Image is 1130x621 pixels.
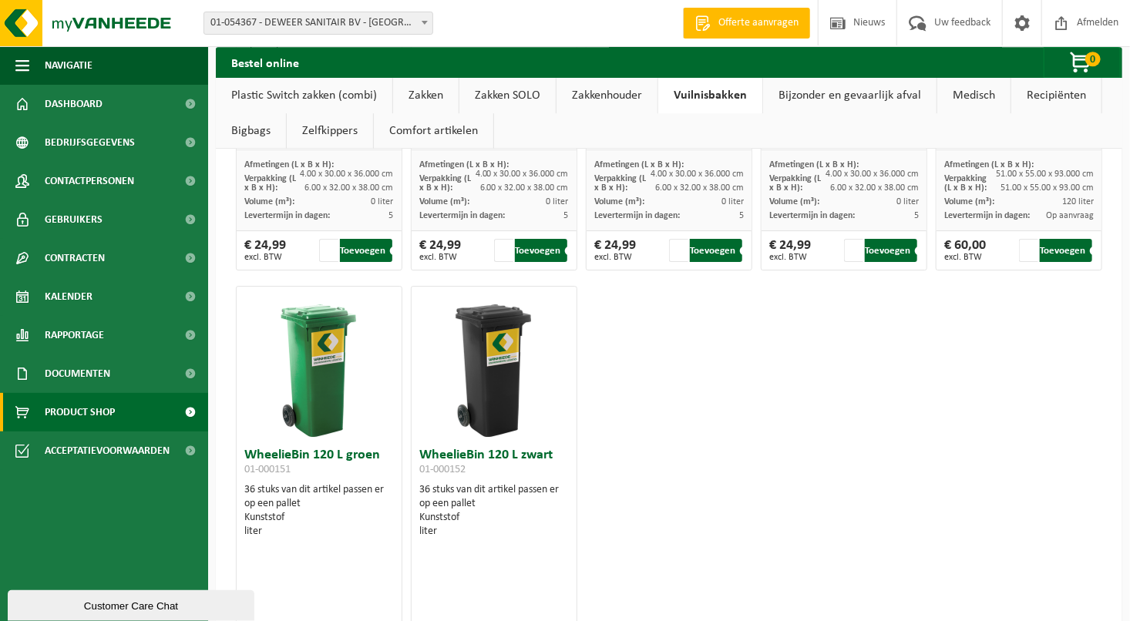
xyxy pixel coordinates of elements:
[340,239,392,262] button: Toevoegen
[937,78,1011,113] a: Medisch
[1046,211,1094,220] span: Op aanvraag
[216,113,286,149] a: Bigbags
[594,174,646,193] span: Verpakking (L x B x H):
[45,46,92,85] span: Navigatie
[944,197,994,206] span: Volume (m³):
[494,239,513,262] input: 1
[651,170,744,179] span: 4.00 x 30.00 x 36.000 cm
[287,113,373,149] a: Zelfkippers
[45,316,104,354] span: Rapportage
[244,197,294,206] span: Volume (m³):
[594,239,636,262] div: € 24,99
[865,239,917,262] button: Toevoegen
[564,211,569,220] span: 5
[944,160,1034,170] span: Afmetingen (L x B x H):
[769,211,855,220] span: Levertermijn in dagen:
[996,170,1094,179] span: 51.00 x 55.00 x 93.000 cm
[844,239,863,262] input: 1
[480,183,569,193] span: 6.00 x 32.00 x 38.00 cm
[1019,239,1038,262] input: 1
[419,525,569,539] div: liter
[419,483,569,539] div: 36 stuks van dit artikel passen er op een pallet
[204,12,432,34] span: 01-054367 - DEWEER SANITAIR BV - VICHTE
[244,211,330,220] span: Levertermijn in dagen:
[826,170,919,179] span: 4.00 x 30.00 x 36.000 cm
[715,15,802,31] span: Offerte aanvragen
[1085,52,1101,66] span: 0
[389,211,394,220] span: 5
[690,239,742,262] button: Toevoegen
[658,78,762,113] a: Vuilnisbakken
[1001,183,1094,193] span: 51.00 x 55.00 x 93.00 cm
[419,197,469,206] span: Volume (m³):
[45,200,103,239] span: Gebruikers
[419,239,461,262] div: € 24,99
[515,239,567,262] button: Toevoegen
[594,160,684,170] span: Afmetingen (L x B x H):
[557,78,657,113] a: Zakkenhouder
[476,170,569,179] span: 4.00 x 30.00 x 36.000 cm
[305,183,394,193] span: 6.00 x 32.00 x 38.00 cm
[830,183,919,193] span: 6.00 x 32.00 x 38.00 cm
[914,211,919,220] span: 5
[244,160,334,170] span: Afmetingen (L x B x H):
[944,211,1030,220] span: Levertermijn in dagen:
[242,287,396,441] img: 01-000151
[244,525,394,539] div: liter
[739,211,744,220] span: 5
[45,277,92,316] span: Kalender
[594,197,644,206] span: Volume (m³):
[419,211,505,220] span: Levertermijn in dagen:
[594,253,636,262] span: excl. BTW
[1011,78,1101,113] a: Recipiënten
[393,78,459,113] a: Zakken
[244,253,286,262] span: excl. BTW
[669,239,688,262] input: 1
[45,431,170,470] span: Acceptatievoorwaarden
[944,174,987,193] span: Verpakking (L x B x H):
[419,511,569,525] div: Kunststof
[944,253,986,262] span: excl. BTW
[459,78,556,113] a: Zakken SOLO
[1040,239,1092,262] button: Toevoegen
[419,160,509,170] span: Afmetingen (L x B x H):
[1044,47,1121,78] button: 0
[203,12,433,35] span: 01-054367 - DEWEER SANITAIR BV - VICHTE
[769,197,819,206] span: Volume (m³):
[417,287,571,441] img: 01-000152
[244,448,394,479] h3: WheelieBin 120 L groen
[896,197,919,206] span: 0 liter
[45,162,134,200] span: Contactpersonen
[944,239,986,262] div: € 60,00
[374,113,493,149] a: Comfort artikelen
[419,253,461,262] span: excl. BTW
[216,47,314,77] h2: Bestel online
[1062,197,1094,206] span: 120 liter
[372,197,394,206] span: 0 liter
[769,253,811,262] span: excl. BTW
[45,354,110,393] span: Documenten
[244,464,291,475] span: 01-000151
[419,174,471,193] span: Verpakking (L x B x H):
[45,123,135,162] span: Bedrijfsgegevens
[244,174,296,193] span: Verpakking (L x B x H):
[763,78,937,113] a: Bijzonder en gevaarlijk afval
[683,8,810,39] a: Offerte aanvragen
[244,483,394,539] div: 36 stuks van dit artikel passen er op een pallet
[45,239,105,277] span: Contracten
[8,587,257,621] iframe: chat widget
[244,239,286,262] div: € 24,99
[419,448,569,479] h3: WheelieBin 120 L zwart
[769,239,811,262] div: € 24,99
[319,239,338,262] input: 1
[655,183,744,193] span: 6.00 x 32.00 x 38.00 cm
[45,85,103,123] span: Dashboard
[301,170,394,179] span: 4.00 x 30.00 x 36.000 cm
[419,464,466,475] span: 01-000152
[547,197,569,206] span: 0 liter
[45,393,115,431] span: Product Shop
[769,160,859,170] span: Afmetingen (L x B x H):
[594,211,680,220] span: Levertermijn in dagen:
[769,174,821,193] span: Verpakking (L x B x H):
